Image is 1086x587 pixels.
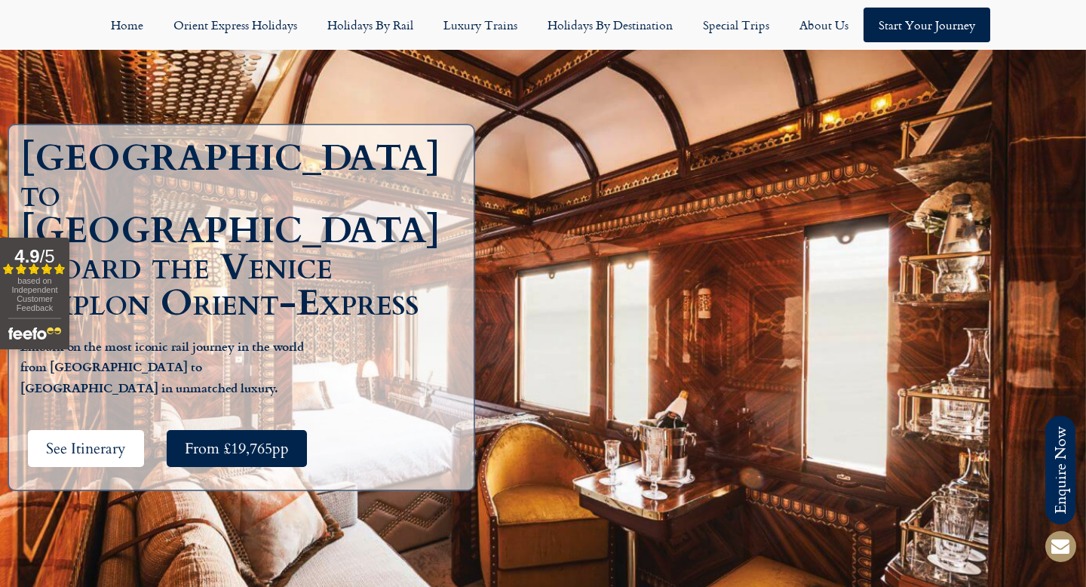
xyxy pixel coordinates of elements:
[46,439,126,458] span: See Itinerary
[167,430,307,467] a: From £19,765pp
[312,8,428,42] a: Holidays by Rail
[864,8,990,42] a: Start your Journey
[185,439,289,458] span: From £19,765pp
[20,337,304,396] strong: Embark on the most iconic rail journey in the world from [GEOGRAPHIC_DATA] to [GEOGRAPHIC_DATA] i...
[428,8,532,42] a: Luxury Trains
[688,8,784,42] a: Special Trips
[158,8,312,42] a: Orient Express Holidays
[532,8,688,42] a: Holidays by Destination
[784,8,864,42] a: About Us
[8,8,1078,42] nav: Menu
[20,140,470,321] h1: [GEOGRAPHIC_DATA] to [GEOGRAPHIC_DATA] aboard the Venice Simplon Orient-Express
[28,430,144,467] a: See Itinerary
[96,8,158,42] a: Home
